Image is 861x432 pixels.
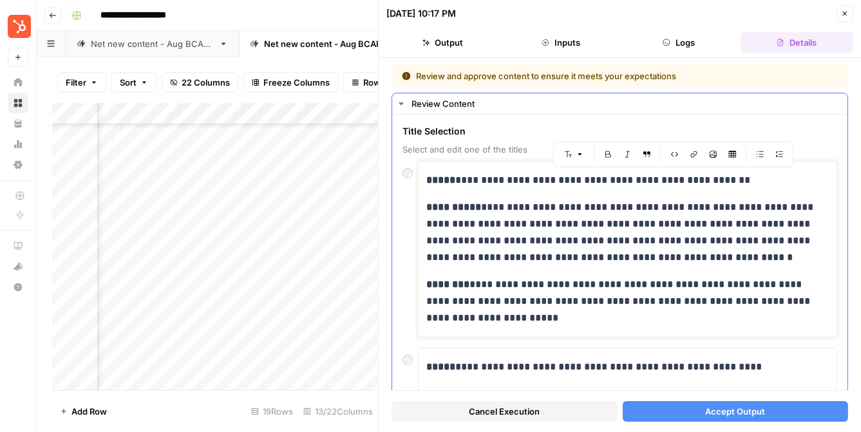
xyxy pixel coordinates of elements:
div: 13/22 Columns [298,401,378,422]
div: 19 Rows [246,401,298,422]
button: What's new? [8,256,28,277]
a: Settings [8,155,28,175]
button: Workspace: Blog Content Action Plan [8,10,28,42]
span: Add Row [71,405,107,418]
span: Row Height [363,76,410,89]
div: Review and approve content to ensure it meets your expectations [402,70,757,82]
span: 22 Columns [182,76,230,89]
button: 22 Columns [162,72,238,93]
a: Browse [8,93,28,113]
button: Row Height [343,72,418,93]
button: Inputs [504,32,617,53]
a: Usage [8,134,28,155]
div: Net new content - Aug BCAP 1 [91,37,214,50]
span: Accept Output [705,405,765,418]
a: Net new content - Aug BCAP 1 [66,31,239,57]
button: Details [741,32,853,53]
img: Blog Content Action Plan Logo [8,15,31,38]
button: Add Row [52,401,115,422]
button: Filter [57,72,106,93]
button: Logs [623,32,735,53]
button: Accept Output [623,401,849,422]
div: Review Content [412,97,840,110]
div: What's new? [8,257,28,276]
a: Net new content - Aug BCAP 2 [239,31,413,57]
a: Your Data [8,113,28,134]
span: Filter [66,76,86,89]
button: Cancel Execution [392,401,618,422]
span: Select and edit one of the titles [402,143,837,156]
span: Cancel Execution [469,405,540,418]
span: Freeze Columns [263,76,330,89]
button: Sort [111,72,156,93]
span: Sort [120,76,137,89]
div: Net new content - Aug BCAP 2 [264,37,388,50]
a: AirOps Academy [8,236,28,256]
button: Review Content [392,93,847,114]
button: Help + Support [8,277,28,297]
a: Home [8,72,28,93]
button: Output [386,32,499,53]
button: Freeze Columns [243,72,338,93]
span: Title Selection [402,125,837,138]
div: [DATE] 10:17 PM [386,7,456,20]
